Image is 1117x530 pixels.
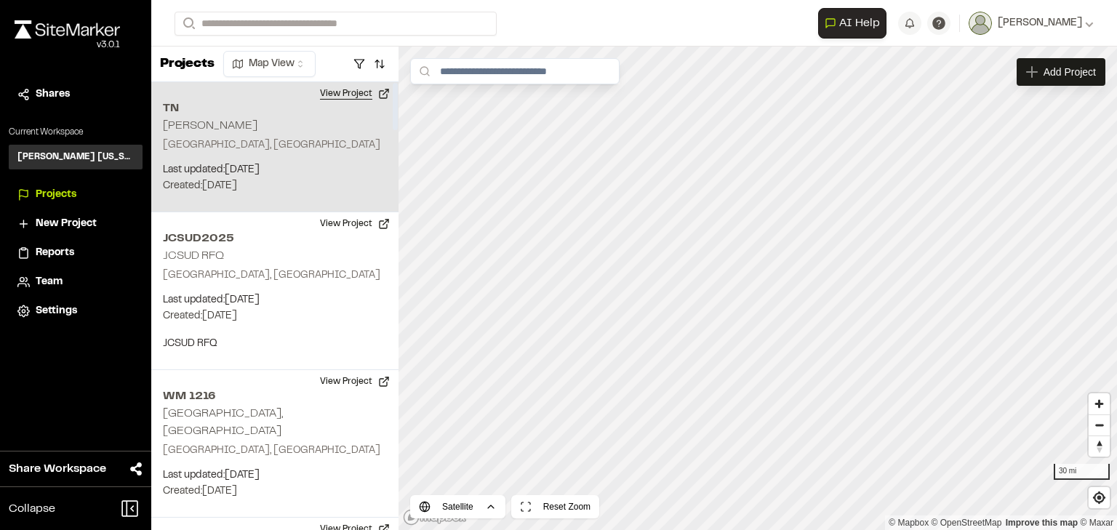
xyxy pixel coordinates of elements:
[163,483,387,499] p: Created: [DATE]
[163,308,387,324] p: Created: [DATE]
[15,20,120,39] img: rebrand.png
[163,251,224,261] h2: JCSUD RFQ
[163,467,387,483] p: Last updated: [DATE]
[17,245,134,261] a: Reports
[9,500,55,518] span: Collapse
[163,121,257,131] h2: [PERSON_NAME]
[163,409,283,436] h2: [GEOGRAPHIC_DATA], [GEOGRAPHIC_DATA]
[36,87,70,103] span: Shares
[36,245,74,261] span: Reports
[1089,414,1110,435] button: Zoom out
[163,137,387,153] p: [GEOGRAPHIC_DATA], [GEOGRAPHIC_DATA]
[969,12,992,35] img: User
[36,303,77,319] span: Settings
[1006,518,1078,528] a: Map feedback
[163,162,387,178] p: Last updated: [DATE]
[163,178,387,194] p: Created: [DATE]
[1080,518,1113,528] a: Maxar
[36,216,97,232] span: New Project
[163,443,387,459] p: [GEOGRAPHIC_DATA], [GEOGRAPHIC_DATA]
[399,47,1117,530] canvas: Map
[163,230,387,247] h2: JCSUD2025
[311,82,399,105] button: View Project
[1054,464,1110,480] div: 30 mi
[410,495,505,518] button: Satellite
[17,303,134,319] a: Settings
[175,12,201,36] button: Search
[818,8,886,39] button: Open AI Assistant
[17,87,134,103] a: Shares
[163,100,387,117] h2: TN
[36,187,76,203] span: Projects
[839,15,880,32] span: AI Help
[511,495,599,518] button: Reset Zoom
[163,388,387,405] h2: WM 1216
[163,268,387,284] p: [GEOGRAPHIC_DATA], [GEOGRAPHIC_DATA]
[17,150,134,164] h3: [PERSON_NAME] [US_STATE]
[163,336,387,352] p: JCSUD RFQ
[17,187,134,203] a: Projects
[818,8,892,39] div: Open AI Assistant
[889,518,929,528] a: Mapbox
[998,15,1082,31] span: [PERSON_NAME]
[1089,487,1110,508] button: Find my location
[311,212,399,236] button: View Project
[932,518,1002,528] a: OpenStreetMap
[1089,435,1110,457] button: Reset bearing to north
[1089,393,1110,414] button: Zoom in
[36,274,63,290] span: Team
[17,274,134,290] a: Team
[160,55,215,74] p: Projects
[9,126,143,139] p: Current Workspace
[163,292,387,308] p: Last updated: [DATE]
[969,12,1094,35] button: [PERSON_NAME]
[403,509,467,526] a: Mapbox logo
[15,39,120,52] div: Oh geez...please don't...
[9,460,106,478] span: Share Workspace
[1044,65,1096,79] span: Add Project
[17,216,134,232] a: New Project
[311,370,399,393] button: View Project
